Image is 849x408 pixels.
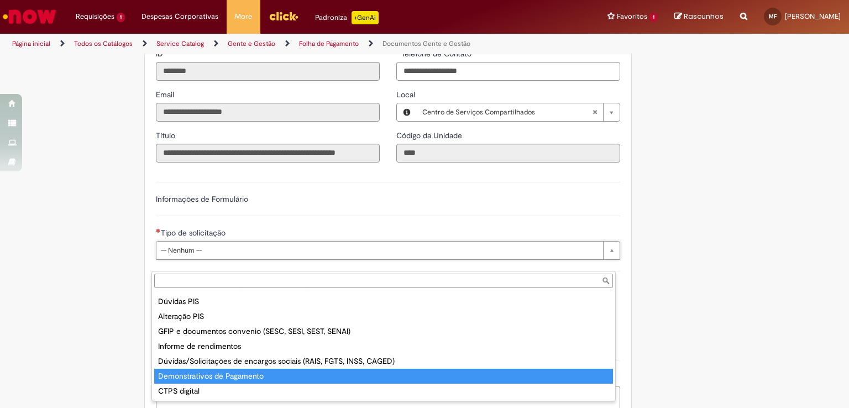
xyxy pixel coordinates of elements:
[154,369,613,384] div: Demonstrativos de Pagamento
[154,384,613,399] div: CTPS digital
[154,354,613,369] div: Dúvidas/Solicitações de encargos sociais (RAIS, FGTS, INSS, CAGED)
[154,324,613,339] div: GFIP e documentos convenio (SESC, SESI, SEST, SENAI)
[154,339,613,354] div: Informe de rendimentos
[154,309,613,324] div: Alteração PIS
[152,290,615,401] ul: Tipo de solicitação
[154,294,613,309] div: Dúvidas PIS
